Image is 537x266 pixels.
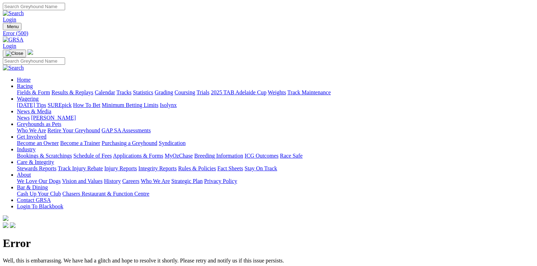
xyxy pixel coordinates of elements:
a: News [17,115,30,121]
a: Track Injury Rebate [58,165,103,171]
a: Industry [17,146,36,152]
a: Contact GRSA [17,197,51,203]
h1: Error [3,237,534,250]
img: facebook.svg [3,222,8,228]
a: Racing [17,83,33,89]
a: Vision and Values [62,178,102,184]
a: SUREpick [48,102,71,108]
a: Stewards Reports [17,165,56,171]
div: Get Involved [17,140,534,146]
a: Greyhounds as Pets [17,121,61,127]
a: Login [3,17,16,23]
a: Fact Sheets [217,165,243,171]
a: Privacy Policy [204,178,237,184]
a: Stay On Track [245,165,277,171]
img: twitter.svg [10,222,15,228]
a: Race Safe [280,153,302,159]
div: Industry [17,153,534,159]
div: Wagering [17,102,534,108]
a: Who We Are [17,127,46,133]
a: GAP SA Assessments [102,127,151,133]
a: Results & Replays [51,89,93,95]
a: [PERSON_NAME] [31,115,76,121]
a: Retire Your Greyhound [48,127,100,133]
a: About [17,172,31,178]
a: Calendar [95,89,115,95]
a: Applications & Forms [113,153,163,159]
a: Login To Blackbook [17,203,63,209]
a: Bar & Dining [17,184,48,190]
img: Close [6,51,23,56]
a: Get Involved [17,134,46,140]
a: History [104,178,121,184]
a: Trials [196,89,209,95]
img: logo-grsa-white.png [27,49,33,55]
a: Bookings & Scratchings [17,153,72,159]
a: Isolynx [160,102,177,108]
a: How To Bet [73,102,101,108]
a: Minimum Betting Limits [102,102,158,108]
a: Integrity Reports [138,165,177,171]
a: Who We Are [141,178,170,184]
a: Home [17,77,31,83]
a: Careers [122,178,139,184]
a: Syndication [159,140,185,146]
a: Coursing [175,89,195,95]
a: Chasers Restaurant & Function Centre [62,191,149,197]
a: ICG Outcomes [245,153,278,159]
a: Schedule of Fees [73,153,112,159]
img: Search [3,65,24,71]
a: [DATE] Tips [17,102,46,108]
input: Search [3,3,65,10]
img: GRSA [3,37,24,43]
a: Rules & Policies [178,165,216,171]
a: 2025 TAB Adelaide Cup [211,89,266,95]
a: We Love Our Dogs [17,178,61,184]
a: Become a Trainer [60,140,100,146]
div: About [17,178,534,184]
div: Greyhounds as Pets [17,127,534,134]
a: Wagering [17,96,39,102]
a: Cash Up Your Club [17,191,61,197]
div: Racing [17,89,534,96]
a: Fields & Form [17,89,50,95]
a: Breeding Information [194,153,243,159]
a: MyOzChase [165,153,193,159]
p: Well, this is embarrassing. We have had a glitch and hope to resolve it shortly. Please retry and... [3,258,534,264]
span: Menu [7,24,19,29]
a: Injury Reports [104,165,137,171]
button: Toggle navigation [3,23,21,30]
a: Tracks [116,89,132,95]
a: Care & Integrity [17,159,54,165]
button: Toggle navigation [3,50,26,57]
a: Purchasing a Greyhound [102,140,157,146]
input: Search [3,57,65,65]
div: News & Media [17,115,534,121]
a: Track Maintenance [288,89,331,95]
a: Weights [268,89,286,95]
a: Strategic Plan [171,178,203,184]
img: Search [3,10,24,17]
div: Care & Integrity [17,165,534,172]
a: Login [3,43,16,49]
a: Grading [155,89,173,95]
a: Become an Owner [17,140,59,146]
a: Statistics [133,89,153,95]
img: logo-grsa-white.png [3,215,8,221]
a: Error (500) [3,30,534,37]
div: Bar & Dining [17,191,534,197]
a: News & Media [17,108,51,114]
